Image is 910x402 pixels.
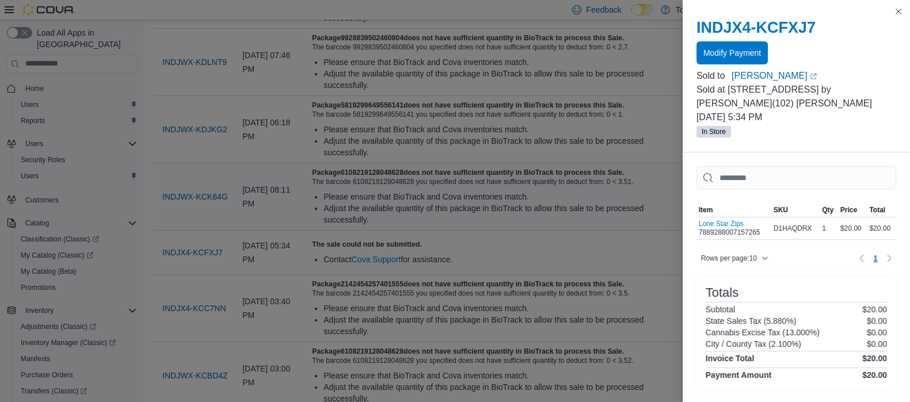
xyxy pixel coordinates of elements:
[774,205,788,215] span: SKU
[855,249,896,267] nav: Pagination for table: MemoryTable from EuiInMemoryTable
[869,249,882,267] button: Page 1 of 1
[867,203,896,217] button: Total
[862,354,887,363] h4: $20.00
[696,203,771,217] button: Item
[862,370,887,380] h4: $20.00
[867,316,887,326] p: $0.00
[696,166,896,189] input: This is a search bar. As you type, the results lower in the page will automatically filter.
[696,83,896,110] p: Sold at [STREET_ADDRESS] by [PERSON_NAME](102) [PERSON_NAME]
[706,354,755,363] h4: Invoice Total
[867,328,887,337] p: $0.00
[873,252,878,264] span: 1
[867,339,887,349] p: $0.00
[732,69,896,83] a: [PERSON_NAME]External link
[702,127,726,137] span: In Store
[696,41,768,64] button: Modify Payment
[810,73,817,80] svg: External link
[701,254,757,263] span: Rows per page : 10
[706,286,738,300] h3: Totals
[892,5,905,18] button: Close this dialog
[882,251,896,265] button: Next page
[703,47,761,59] span: Modify Payment
[820,203,838,217] button: Qty
[706,328,820,337] h6: Cannabis Excise Tax (13.000%)
[696,126,731,137] span: In Store
[867,221,896,235] div: $20.00
[696,110,896,124] p: [DATE] 5:34 PM
[706,316,797,326] h6: State Sales Tax (5.880%)
[822,205,833,215] span: Qty
[840,205,857,215] span: Price
[869,249,882,267] ul: Pagination for table: MemoryTable from EuiInMemoryTable
[820,221,838,235] div: 1
[696,251,773,265] button: Rows per page:10
[838,203,867,217] button: Price
[696,18,896,37] h2: INDJX4-KCFXJ7
[696,69,729,83] div: Sold to
[699,205,713,215] span: Item
[862,305,887,314] p: $20.00
[771,203,820,217] button: SKU
[869,205,885,215] span: Total
[838,221,867,235] div: $20.00
[855,251,869,265] button: Previous page
[699,220,760,237] div: 7889288007157265
[774,224,812,233] span: D1HAQDRX
[706,339,801,349] h6: City / County Tax (2.100%)
[706,305,735,314] h6: Subtotal
[706,370,772,380] h4: Payment Amount
[699,220,760,228] button: Lone Star Zips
